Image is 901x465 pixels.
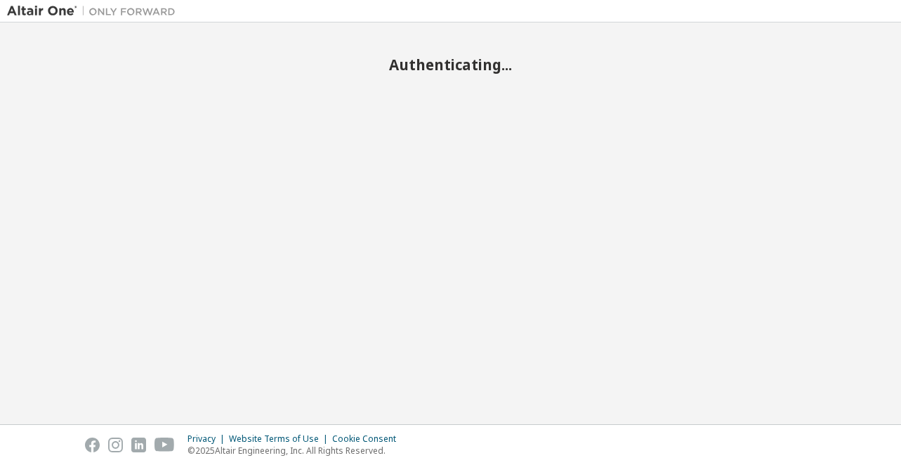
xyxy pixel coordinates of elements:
h2: Authenticating... [7,55,894,74]
div: Website Terms of Use [229,433,332,445]
div: Privacy [188,433,229,445]
img: youtube.svg [154,438,175,452]
img: facebook.svg [85,438,100,452]
img: linkedin.svg [131,438,146,452]
img: Altair One [7,4,183,18]
img: instagram.svg [108,438,123,452]
div: Cookie Consent [332,433,405,445]
p: © 2025 Altair Engineering, Inc. All Rights Reserved. [188,445,405,457]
